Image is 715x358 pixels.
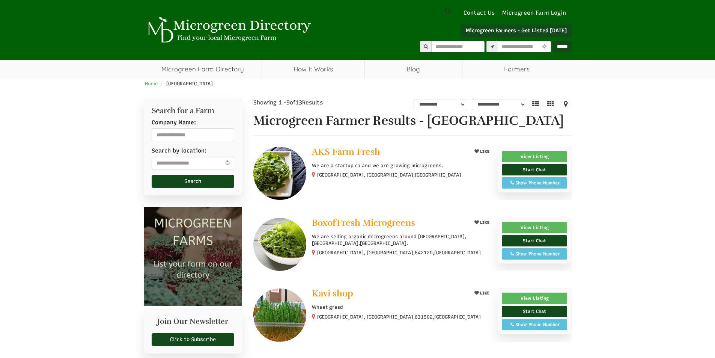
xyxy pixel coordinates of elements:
[312,304,492,311] p: Wheat grasd
[540,44,548,49] i: Use Current Location
[472,218,492,227] button: LIKE
[317,172,461,178] small: [GEOGRAPHIC_DATA], [GEOGRAPHIC_DATA],
[223,160,232,166] i: Use Current Location
[414,99,466,110] select: overall_rating_filter-1
[312,288,353,299] span: Kavi shop
[479,220,489,225] span: LIKE
[479,291,489,296] span: LIKE
[460,9,498,17] a: Contact Us
[502,235,567,246] a: Start Chat
[415,249,433,256] span: 642120
[312,289,465,300] a: Kavi shop
[152,107,235,115] h2: Search for a Farm
[152,147,206,155] label: Search by location:
[312,147,465,159] a: AKS Farm Fresh
[286,99,290,106] span: 9
[502,151,567,162] a: View Listing
[415,172,461,178] span: [GEOGRAPHIC_DATA]
[502,306,567,317] a: Start Chat
[472,289,492,298] button: LIKE
[502,222,567,233] a: View Listing
[145,81,158,86] a: Home
[253,114,572,128] h1: Microgreen Farmer Results - [GEOGRAPHIC_DATA]
[506,321,563,328] div: Show Phone Number
[472,147,492,156] button: LIKE
[312,218,465,230] a: BoxofFresh Microgreens
[479,149,489,154] span: LIKE
[253,147,306,200] img: AKS Farm Fresh
[415,314,433,320] span: 631502
[166,81,213,86] span: [GEOGRAPHIC_DATA]
[462,60,572,79] span: Farmers
[144,60,262,79] a: Microgreen Farm Directory
[317,250,481,255] small: [GEOGRAPHIC_DATA], [GEOGRAPHIC_DATA], ,
[317,314,481,320] small: [GEOGRAPHIC_DATA], [GEOGRAPHIC_DATA], ,
[502,293,567,304] a: View Listing
[253,99,359,107] div: Showing 1 - of Results
[502,164,567,175] a: Start Chat
[434,249,481,256] span: [GEOGRAPHIC_DATA]
[262,60,364,79] a: How It Works
[253,289,306,341] img: Kavi shop
[461,24,572,37] a: Microgreen Farmers - Get Listed [DATE]
[312,162,492,169] p: We are a startup co and we are growing microgreens.
[295,99,302,106] span: 13
[365,60,462,79] a: Blog
[506,180,563,186] div: Show Phone Number
[144,207,242,306] img: Microgreen Farms list your microgreen farm today
[253,218,306,271] img: BoxofFresh Microgreens
[506,251,563,257] div: Show Phone Number
[152,317,235,329] h2: Join Our Newsletter
[152,119,196,127] label: Company Name:
[312,217,415,228] span: BoxofFresh Microgreens
[152,175,235,188] button: Search
[152,333,235,346] a: Click to Subscribe
[144,17,313,43] img: Microgreen Directory
[472,99,526,110] select: sortbox-1
[312,233,492,247] p: We are selling organic microgreens around [GEOGRAPHIC_DATA],[GEOGRAPHIC_DATA],[GEOGRAPHIC_DATA].
[312,146,380,157] span: AKS Farm Fresh
[502,9,570,17] a: Microgreen Farm Login
[434,314,481,320] span: [GEOGRAPHIC_DATA]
